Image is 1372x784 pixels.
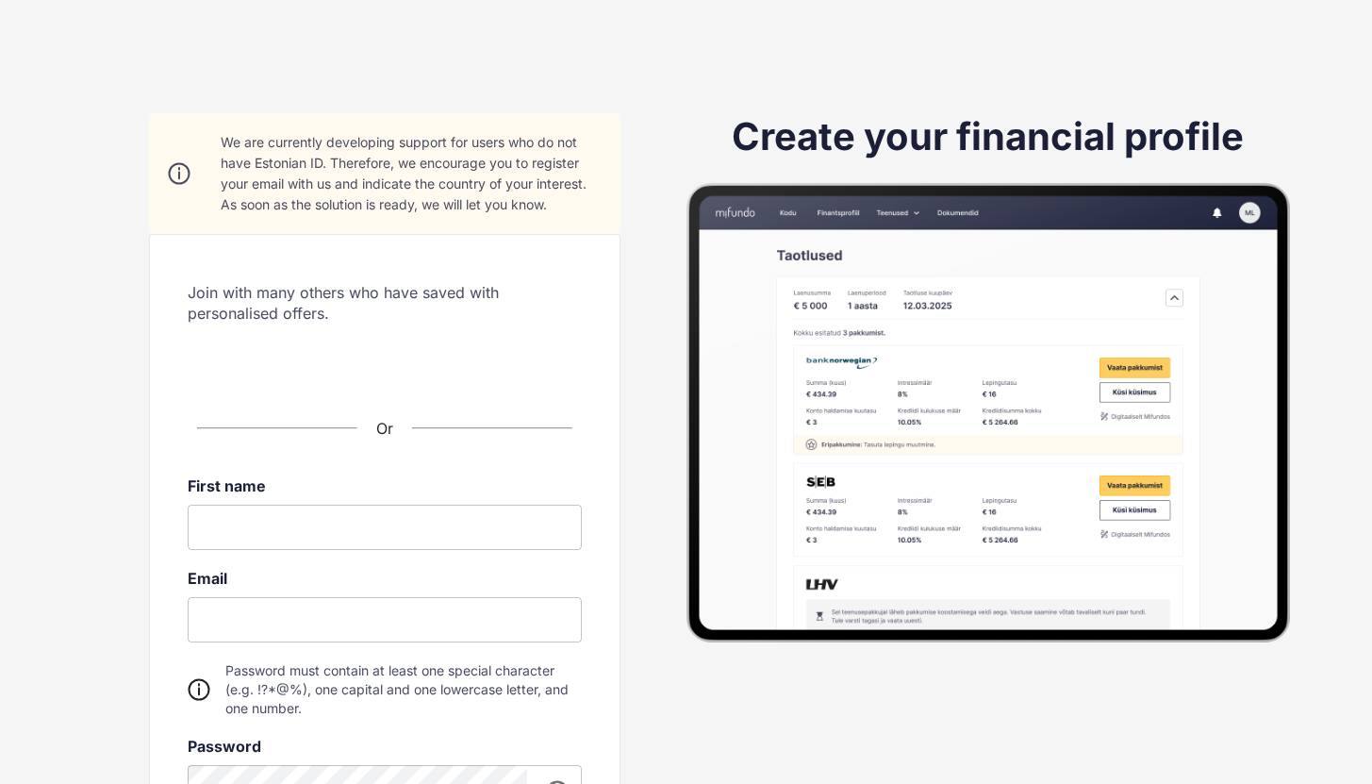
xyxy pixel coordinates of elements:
iframe: زر تسجيل الدخول باستخدام حساب Google [224,341,545,382]
label: Password [188,737,582,756]
span: Join with many others who have saved with personalised offers. [188,282,582,324]
h1: Create your financial profile [732,113,1244,160]
span: Password must contain at least one special character (e.g. !?*@%), one capital and one lowercase ... [225,661,582,718]
div: We are currently developing support for users who do not have Estonian ID. Therefore, we encourag... [221,132,602,215]
span: Or [376,419,393,438]
label: Email [188,569,582,588]
img: Example of score in phone [686,183,1290,642]
label: First name [188,476,582,495]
